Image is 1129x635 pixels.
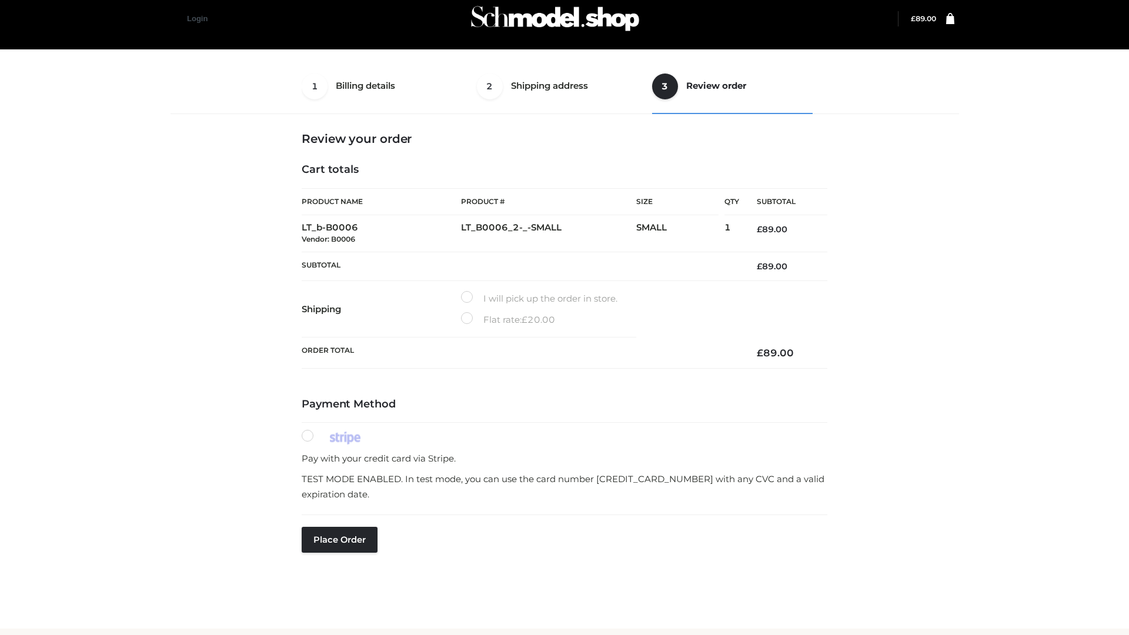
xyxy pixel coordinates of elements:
h4: Cart totals [302,163,827,176]
span: £ [757,347,763,359]
bdi: 89.00 [757,261,787,272]
th: Qty [724,188,739,215]
th: Subtotal [302,252,739,280]
td: LT_B0006_2-_-SMALL [461,215,636,252]
bdi: 89.00 [911,14,936,23]
button: Place order [302,527,378,553]
td: SMALL [636,215,724,252]
label: Flat rate: [461,312,555,327]
h3: Review your order [302,132,827,146]
th: Subtotal [739,189,827,215]
a: £89.00 [911,14,936,23]
h4: Payment Method [302,398,827,411]
span: £ [911,14,916,23]
th: Size [636,189,719,215]
th: Order Total [302,337,739,369]
td: 1 [724,215,739,252]
a: Login [187,14,208,23]
th: Shipping [302,281,461,337]
bdi: 89.00 [757,224,787,235]
p: Pay with your credit card via Stripe. [302,451,827,466]
span: £ [757,224,762,235]
p: TEST MODE ENABLED. In test mode, you can use the card number [CREDIT_CARD_NUMBER] with any CVC an... [302,472,827,502]
th: Product # [461,188,636,215]
th: Product Name [302,188,461,215]
td: LT_b-B0006 [302,215,461,252]
small: Vendor: B0006 [302,235,355,243]
label: I will pick up the order in store. [461,291,617,306]
bdi: 89.00 [757,347,794,359]
bdi: 20.00 [522,314,555,325]
span: £ [757,261,762,272]
span: £ [522,314,527,325]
